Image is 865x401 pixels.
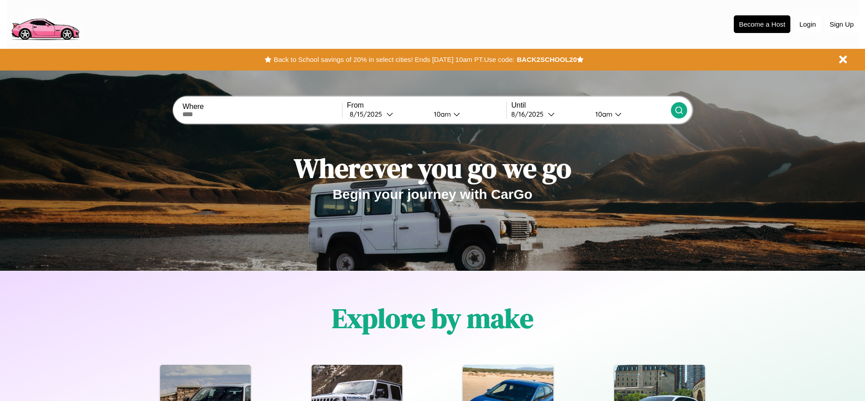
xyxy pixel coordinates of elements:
button: 10am [588,109,670,119]
img: logo [7,5,83,42]
label: From [347,101,506,109]
h1: Explore by make [332,300,533,337]
label: Until [511,101,670,109]
button: 10am [427,109,506,119]
label: Where [182,103,342,111]
button: Become a Host [734,15,790,33]
div: 8 / 15 / 2025 [350,110,386,118]
button: Back to School savings of 20% in select cities! Ends [DATE] 10am PT.Use code: [271,53,517,66]
div: 10am [591,110,615,118]
button: 8/15/2025 [347,109,427,119]
b: BACK2SCHOOL20 [517,56,577,63]
button: Login [795,16,821,33]
div: 8 / 16 / 2025 [511,110,548,118]
button: Sign Up [825,16,858,33]
div: 10am [429,110,453,118]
